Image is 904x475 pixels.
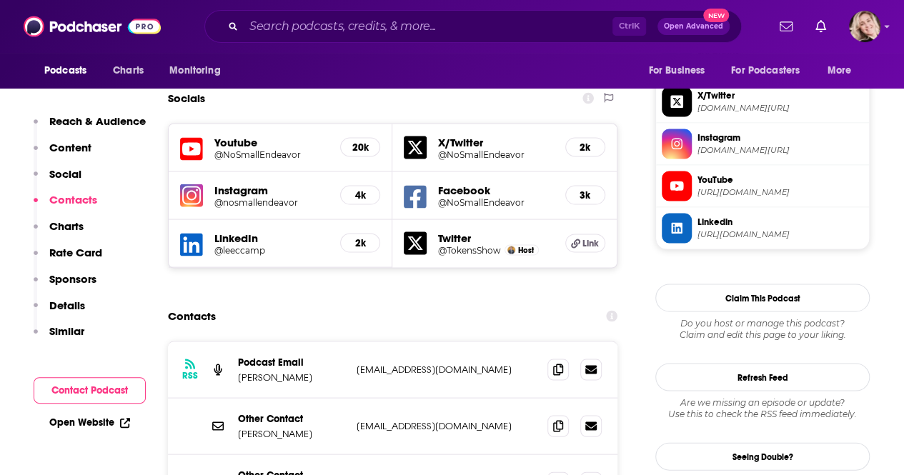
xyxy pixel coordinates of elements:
button: open menu [34,57,105,84]
div: Are we missing an episode or update? Use this to check the RSS feed immediately. [655,396,870,419]
p: Rate Card [49,246,102,259]
button: Open AdvancedNew [657,18,730,35]
p: [EMAIL_ADDRESS][DOMAIN_NAME] [357,419,536,431]
h5: 4k [352,189,368,201]
span: X/Twitter [697,89,863,101]
button: Claim This Podcast [655,284,870,311]
h2: Socials [168,84,205,111]
button: Details [34,299,85,325]
span: Ctrl K [612,17,646,36]
img: iconImage [180,184,203,206]
span: Host [518,245,534,254]
p: Details [49,299,85,312]
button: Content [34,141,91,167]
button: Show profile menu [849,11,880,42]
p: Charts [49,219,84,233]
button: open menu [159,57,239,84]
button: Rate Card [34,246,102,272]
p: [PERSON_NAME] [238,371,345,383]
img: Lee C. Camp [507,246,515,254]
button: open menu [638,57,722,84]
span: Logged in as kkclayton [849,11,880,42]
h5: 3k [577,189,593,201]
h5: Instagram [214,183,329,196]
span: https://www.youtube.com/@NoSmallEndeavor [697,186,863,197]
p: Social [49,167,81,181]
a: Show notifications dropdown [774,14,798,39]
a: @NoSmallEndeavor [214,149,329,159]
span: instagram.com/nosmallendeavor [697,144,863,155]
button: Sponsors [34,272,96,299]
img: User Profile [849,11,880,42]
button: Contact Podcast [34,377,146,404]
span: twitter.com/NoSmallEndeavor [697,102,863,113]
span: Monitoring [169,61,220,81]
p: Other Contact [238,412,345,424]
div: Claim and edit this page to your liking. [655,317,870,340]
button: Social [34,167,81,194]
span: Charts [113,61,144,81]
span: https://www.linkedin.com/in/leeccamp [697,229,863,239]
p: Sponsors [49,272,96,286]
span: More [828,61,852,81]
button: Similar [34,324,84,351]
a: Open Website [49,416,130,429]
button: open menu [818,57,870,84]
h3: RSS [182,369,198,381]
span: For Business [648,61,705,81]
a: YouTube[URL][DOMAIN_NAME] [662,171,863,201]
p: [EMAIL_ADDRESS][DOMAIN_NAME] [357,363,536,375]
h5: X/Twitter [438,135,553,149]
h5: Twitter [438,231,553,244]
a: Instagram[DOMAIN_NAME][URL] [662,129,863,159]
p: [PERSON_NAME] [238,427,345,439]
img: Podchaser - Follow, Share and Rate Podcasts [24,13,161,40]
a: Link [565,234,605,252]
h5: LinkedIn [214,231,329,244]
a: Show notifications dropdown [810,14,832,39]
div: Search podcasts, credits, & more... [204,10,742,43]
span: For Podcasters [731,61,800,81]
h5: Facebook [438,183,553,196]
p: Reach & Audience [49,114,146,128]
a: @nosmallendeavor [214,196,329,207]
button: open menu [722,57,820,84]
button: Contacts [34,193,97,219]
button: Refresh Feed [655,363,870,391]
h2: Contacts [168,302,216,329]
p: Podcast Email [238,356,345,368]
span: Podcasts [44,61,86,81]
h5: 20k [352,141,368,153]
button: Charts [34,219,84,246]
a: @TokensShow [438,244,501,255]
span: New [703,9,729,22]
a: Charts [104,57,152,84]
span: Linkedin [697,215,863,228]
p: Contacts [49,193,97,206]
p: Similar [49,324,84,338]
h5: Youtube [214,135,329,149]
span: Instagram [697,131,863,144]
button: Reach & Audience [34,114,146,141]
a: @NoSmallEndeavor [438,196,553,207]
h5: 2k [352,236,368,249]
span: Link [582,237,599,249]
a: @NoSmallEndeavor [438,149,553,159]
p: Content [49,141,91,154]
span: YouTube [697,173,863,186]
span: Open Advanced [664,23,723,30]
a: Seeing Double? [655,442,870,470]
h5: 2k [577,141,593,153]
input: Search podcasts, credits, & more... [244,15,612,38]
a: Linkedin[URL][DOMAIN_NAME] [662,213,863,243]
span: Do you host or manage this podcast? [655,317,870,329]
a: @leeccamp [214,244,329,255]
